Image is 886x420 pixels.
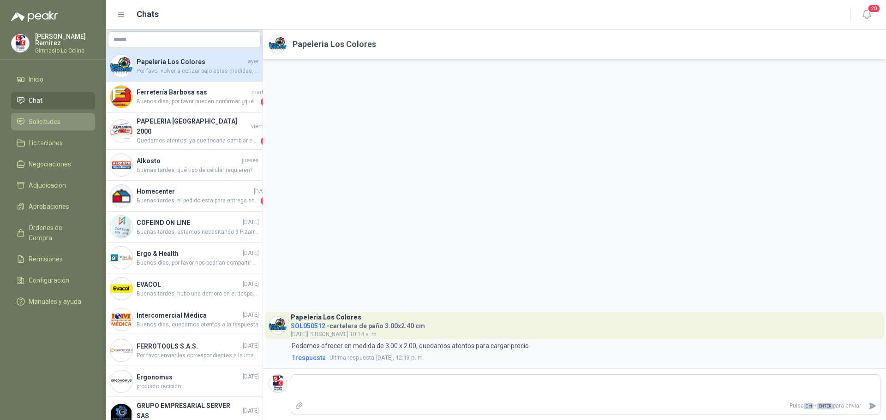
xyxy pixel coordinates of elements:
h4: PAPELERIA [GEOGRAPHIC_DATA] 2000 [137,116,249,136]
span: Chat [29,95,42,106]
img: Company Logo [269,317,287,334]
span: Solicitudes [29,117,60,127]
img: Company Logo [12,35,29,52]
span: ayer [248,57,259,66]
a: Company LogoCOFEIND ON LINE[DATE]Buenas tardes, estamos necesitando 3 Pizarras móvil magnética de... [106,212,263,243]
span: [DATE] [243,218,259,227]
button: 20 [858,6,875,23]
img: Company Logo [110,339,132,361]
p: Pulsa + para enviar [307,398,865,414]
h1: Chats [137,8,159,21]
a: Aprobaciones [11,198,95,215]
span: [DATE] [243,407,259,415]
img: Company Logo [110,216,132,238]
img: Company Logo [110,247,132,269]
span: Buenas tardes, qué tipo de celular requieren? [137,166,259,175]
a: Company LogoAlkostojuevesBuenas tardes, qué tipo de celular requieren? [106,150,263,181]
span: [DATE][PERSON_NAME] 10:14 a. m. [291,331,378,337]
h4: Papeleria Los Colores [137,57,246,67]
a: Company LogoPapeleria Los ColoresayerPor favor volver a cotizar bajo estas medidas, gracias. [106,51,263,82]
img: Company Logo [110,55,132,77]
img: Company Logo [110,308,132,331]
h2: Papeleria Los Colores [293,38,376,51]
h4: Ferretería Barbosa sas [137,87,250,97]
span: [DATE] [243,280,259,289]
h4: FERROTOOLS S.A.S. [137,341,241,351]
img: Company Logo [110,278,132,300]
h4: COFEIND ON LINE [137,218,241,228]
span: Ctrl [804,403,814,409]
h3: Papeleria Los Colores [291,315,361,320]
span: SOL050512 [291,322,325,330]
a: Company LogoErgo & Health[DATE]Buenos días, por favor nos podrían compartir estatura y peso del p... [106,243,263,273]
span: Buenos días, quedamos atentos a la respuesta [137,320,259,329]
h4: EVACOL [137,279,241,290]
span: 3 [261,136,270,146]
span: Quedamos atentos, ya que tocaría cambiar el precio [137,136,259,146]
span: 1 respuesta [292,353,326,363]
img: Logo peakr [11,11,58,22]
h4: - cartelera de paño 3.00x2.40 cm [291,320,425,329]
a: Órdenes de Compra [11,219,95,247]
span: 1 [261,97,270,106]
h4: Ergonomus [137,372,241,382]
span: [DATE] [243,342,259,350]
span: [DATE] [243,373,259,381]
h4: Intercomercial Médica [137,310,241,320]
img: Company Logo [269,375,287,392]
a: Negociaciones [11,155,95,173]
a: Company LogoFERROTOOLS S.A.S.[DATE]Por favor enviar las correspondientes a la imagen WhatsApp Ima... [106,335,263,366]
h4: Homecenter [137,186,252,196]
span: Remisiones [29,254,63,264]
img: Company Logo [110,154,132,176]
a: Company LogoIntercomercial Médica[DATE]Buenos días, quedamos atentos a la respuesta [106,304,263,335]
button: Enviar [865,398,880,414]
span: viernes [251,122,270,131]
a: Remisiones [11,250,95,268]
p: Podemos ofrecer en medida de 3.00 x 2.00, quedamos atentos para cargar precio [292,341,529,351]
span: 20 [868,4,880,13]
span: [DATE], 12:13 p. m. [329,353,424,362]
span: Buenos días, por favor nos podrían compartir estatura y peso del paciente. [137,259,259,267]
a: Licitaciones [11,134,95,152]
span: Buenas tardes, el pedido esta para entrega entre lunes y martes. [137,196,259,206]
a: Adjudicación [11,177,95,194]
a: Inicio [11,71,95,88]
a: 1respuestaUltima respuesta[DATE], 12:13 p. m. [290,353,880,363]
span: [DATE] [243,311,259,319]
p: Gimnasio La Colina [35,48,95,53]
span: Configuración [29,275,69,285]
a: Company LogoFerretería Barbosa sasmartesBuenos días, por favor pueden confirmar ¿qué medida y qué... [106,82,263,112]
a: Configuración [11,272,95,289]
span: Buenos días, por favor pueden confirmar ¿qué medida y qué tipo [PERSON_NAME] necesitan? [137,97,259,106]
span: jueves [242,156,259,165]
img: Company Logo [110,185,132,207]
span: Inicio [29,74,43,84]
h4: Ergo & Health [137,248,241,259]
span: [DATE] [254,187,270,196]
a: Company LogoHomecenter[DATE]Buenas tardes, el pedido esta para entrega entre lunes y martes.1 [106,181,263,212]
img: Company Logo [110,86,132,108]
img: Company Logo [110,120,132,142]
img: Company Logo [110,370,132,392]
a: Chat [11,92,95,109]
span: 1 [261,196,270,206]
span: Por favor enviar las correspondientes a la imagen WhatsApp Image [DATE] 1.03.20 PM.jpeg [137,351,259,360]
span: ENTER [817,403,833,409]
span: Adjudicación [29,180,66,190]
label: Adjuntar archivos [291,398,307,414]
span: Por favor volver a cotizar bajo estas medidas, gracias. [137,67,259,76]
span: Buenas tardes, hubo una demora en el despacho, estarían llegando entre mañana y el jueves. Guía S... [137,290,259,298]
span: martes [251,88,270,97]
span: producto recibido [137,382,259,391]
span: Manuales y ayuda [29,296,81,307]
span: [DATE] [243,249,259,258]
a: Manuales y ayuda [11,293,95,310]
span: Buenas tardes, estamos necesitando 3 Pizarras móvil magnética de doble cara VIZ-PRO, marco y sopo... [137,228,259,237]
a: Company LogoPAPELERIA [GEOGRAPHIC_DATA] 2000viernesQuedamos atentos, ya que tocaría cambiar el pr... [106,112,263,150]
span: Órdenes de Compra [29,223,86,243]
a: Company LogoErgonomus[DATE]producto recibido [106,366,263,397]
a: Company LogoEVACOL[DATE]Buenas tardes, hubo una demora en el despacho, estarían llegando entre ma... [106,273,263,304]
p: [PERSON_NAME] Ramirez [35,33,95,46]
span: Licitaciones [29,138,63,148]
